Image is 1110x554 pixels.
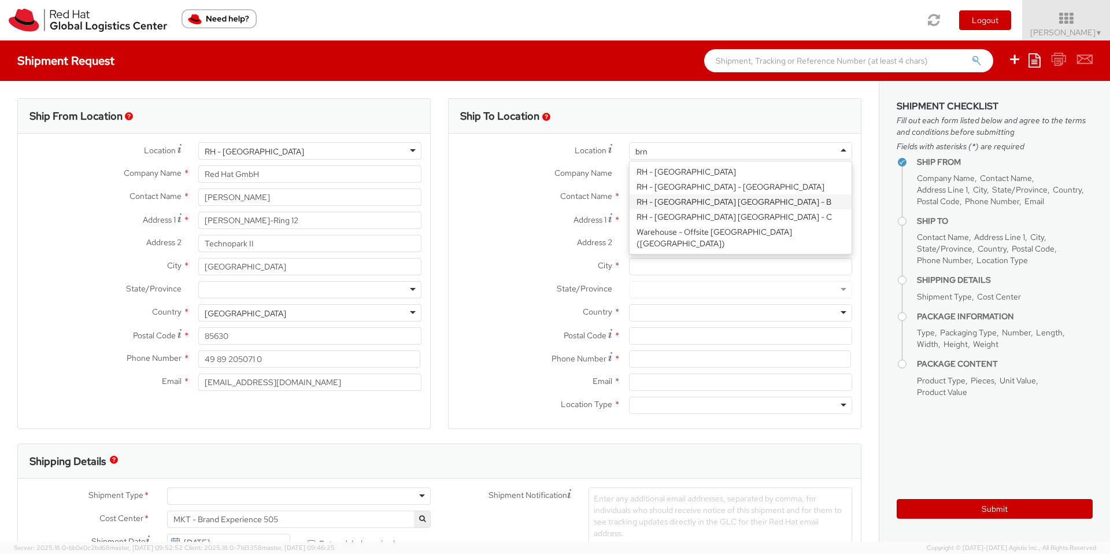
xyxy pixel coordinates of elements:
[976,255,1028,265] span: Location Type
[129,191,182,201] span: Contact Name
[133,330,176,341] span: Postal Code
[977,291,1021,302] span: Cost Center
[897,101,1093,112] h3: Shipment Checklist
[1053,184,1082,195] span: Country
[162,376,182,386] span: Email
[1036,327,1063,338] span: Length
[88,489,143,503] span: Shipment Type
[308,536,397,549] label: Return label required
[992,184,1048,195] span: State/Province
[917,255,971,265] span: Phone Number
[124,168,182,178] span: Company Name
[29,110,123,122] h3: Ship From Location
[29,456,106,467] h3: Shipping Details
[167,511,431,528] span: MKT - Brand Experience 505
[17,54,114,67] h4: Shipment Request
[917,339,938,349] span: Width
[182,9,257,28] button: Need help?
[965,196,1019,206] span: Phone Number
[917,217,1093,226] h4: Ship To
[917,276,1093,285] h4: Shipping Details
[917,184,968,195] span: Address Line 1
[917,375,965,386] span: Product Type
[959,10,1011,30] button: Logout
[927,544,1096,553] span: Copyright © [DATE]-[DATE] Agistix Inc., All Rights Reserved
[560,191,612,201] span: Contact Name
[205,308,286,319] div: [GEOGRAPHIC_DATA]
[917,291,972,302] span: Shipment Type
[917,327,935,338] span: Type
[573,215,606,225] span: Address 1
[184,544,335,552] span: Client: 2025.18.0-71d3358
[897,141,1093,152] span: Fields with asterisks (*) are required
[917,243,972,254] span: State/Province
[152,306,182,317] span: Country
[917,312,1093,321] h4: Package Information
[1000,375,1036,386] span: Unit Value
[460,110,539,122] h3: Ship To Location
[630,209,852,224] div: RH - [GEOGRAPHIC_DATA] [GEOGRAPHIC_DATA] - C
[557,283,612,294] span: State/Province
[897,115,1093,138] span: Fill out each form listed below and agree to the terms and conditions before submitting
[554,168,612,178] span: Company Name
[308,540,315,548] input: Return label required
[917,196,960,206] span: Postal Code
[973,339,998,349] span: Weight
[262,544,335,552] span: master, [DATE] 09:46:25
[598,260,612,271] span: City
[577,237,612,248] span: Address 2
[630,164,852,179] div: RH - [GEOGRAPHIC_DATA]
[973,184,987,195] span: City
[1030,232,1044,242] span: City
[9,9,167,32] img: rh-logistics-00dfa346123c4ec078e1.svg
[704,49,993,72] input: Shipment, Tracking or Reference Number (at least 4 chars)
[144,145,176,156] span: Location
[940,327,997,338] span: Packaging Type
[971,375,994,386] span: Pieces
[974,232,1025,242] span: Address Line 1
[561,399,612,409] span: Location Type
[146,237,182,248] span: Address 2
[127,353,182,363] span: Phone Number
[552,353,606,364] span: Phone Number
[630,194,852,209] div: RH - [GEOGRAPHIC_DATA] [GEOGRAPHIC_DATA] - B
[917,360,1093,368] h4: Package Content
[205,146,304,157] div: RH - [GEOGRAPHIC_DATA]
[917,173,975,183] span: Company Name
[594,493,842,538] span: Enter any additional email addresses, separated by comma, for individuals who should receive noti...
[630,179,852,194] div: RH - [GEOGRAPHIC_DATA] - [GEOGRAPHIC_DATA]
[897,499,1093,519] button: Submit
[489,489,567,501] span: Shipment Notification
[167,260,182,271] span: City
[1024,196,1044,206] span: Email
[173,514,424,525] span: MKT - Brand Experience 505
[917,387,967,397] span: Product Value
[1030,27,1102,38] span: [PERSON_NAME]
[14,544,183,552] span: Server: 2025.18.0-bb0e0c2bd68
[1096,28,1102,38] span: ▼
[1002,327,1031,338] span: Number
[943,339,968,349] span: Height
[630,224,852,251] div: Warehouse - Offsite [GEOGRAPHIC_DATA] ([GEOGRAPHIC_DATA])
[99,512,143,526] span: Cost Center
[980,173,1032,183] span: Contact Name
[564,330,606,341] span: Postal Code
[917,158,1093,167] h4: Ship From
[575,145,606,156] span: Location
[978,243,1007,254] span: Country
[126,283,182,294] span: State/Province
[110,544,183,552] span: master, [DATE] 09:52:52
[143,215,176,225] span: Address 1
[593,376,612,386] span: Email
[1012,243,1054,254] span: Postal Code
[583,306,612,317] span: Country
[91,535,146,548] span: Shipment Date
[917,232,969,242] span: Contact Name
